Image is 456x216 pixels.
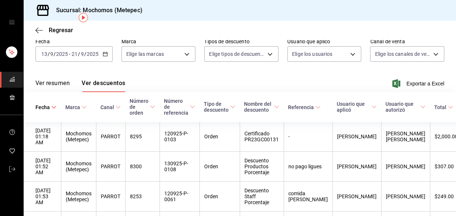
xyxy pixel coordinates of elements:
[199,182,240,212] th: Orden
[125,152,160,182] th: 8300
[375,50,431,58] span: Elige los canales de venta
[164,98,195,116] span: Número de referencia
[35,27,73,34] button: Regresar
[61,152,96,182] th: Mochomos (Metepec)
[69,51,71,57] span: -
[86,51,99,57] input: ----
[125,122,160,152] th: 8295
[240,182,284,212] th: Descuento Staff Porcentaje
[125,182,160,212] th: 8253
[332,122,381,152] th: [PERSON_NAME]
[24,152,61,182] th: [DATE] 01:52 AM
[41,51,48,57] input: --
[381,122,430,152] th: [PERSON_NAME] [PERSON_NAME]
[96,152,125,182] th: PARROT
[370,39,444,44] label: Canal de venta
[337,101,377,113] span: Usuario que aplicó
[35,39,113,44] label: Fecha
[24,182,61,212] th: [DATE] 01:53 AM
[96,182,125,212] th: PARROT
[56,51,68,57] input: ----
[385,101,425,113] span: Usuario que autorizó
[78,51,80,57] span: /
[284,152,332,182] th: no pago ligues
[79,13,88,22] img: Tooltip marker
[292,50,332,58] span: Elige los usuarios
[434,104,453,110] span: Total
[160,122,199,152] th: 120925-P-0103
[160,152,199,182] th: 130925-P-0108
[199,152,240,182] th: Orden
[65,104,87,110] span: Marca
[82,80,125,92] button: Ver descuentos
[381,182,430,212] th: [PERSON_NAME]
[381,152,430,182] th: [PERSON_NAME]
[61,182,96,212] th: Mochomos (Metepec)
[96,122,125,152] th: PARROT
[84,51,86,57] span: /
[199,122,240,152] th: Orden
[35,80,70,92] button: Ver resumen
[284,182,332,212] th: comida [PERSON_NAME]
[130,98,155,116] span: Número de orden
[204,39,278,44] label: Tipos de descuento
[160,182,199,212] th: 120925-P-0061
[288,104,320,110] span: Referencia
[35,80,125,92] div: navigation tabs
[49,27,73,34] span: Regresar
[244,101,279,113] span: Nombre del descuento
[332,152,381,182] th: [PERSON_NAME]
[48,51,50,57] span: /
[61,122,96,152] th: Mochomos (Metepec)
[209,50,265,58] span: Elige tipos de descuento
[100,104,121,110] span: Canal
[24,122,61,152] th: [DATE] 01:18 AM
[50,6,143,15] h3: Sucursal: Mochomos (Metepec)
[126,50,164,58] span: Elige las marcas
[287,39,361,44] label: Usuario que aplicó
[394,79,444,88] button: Exportar a Excel
[54,51,56,57] span: /
[9,19,15,25] button: open drawer
[204,101,235,113] span: Tipo de descuento
[240,152,284,182] th: Descuento Productos Porcentaje
[71,51,78,57] input: --
[240,122,284,152] th: Certificado PR23GC00131
[284,122,332,152] th: -
[121,39,196,44] label: Marca
[50,51,54,57] input: --
[80,51,84,57] input: --
[332,182,381,212] th: [PERSON_NAME]
[35,104,56,110] span: Fecha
